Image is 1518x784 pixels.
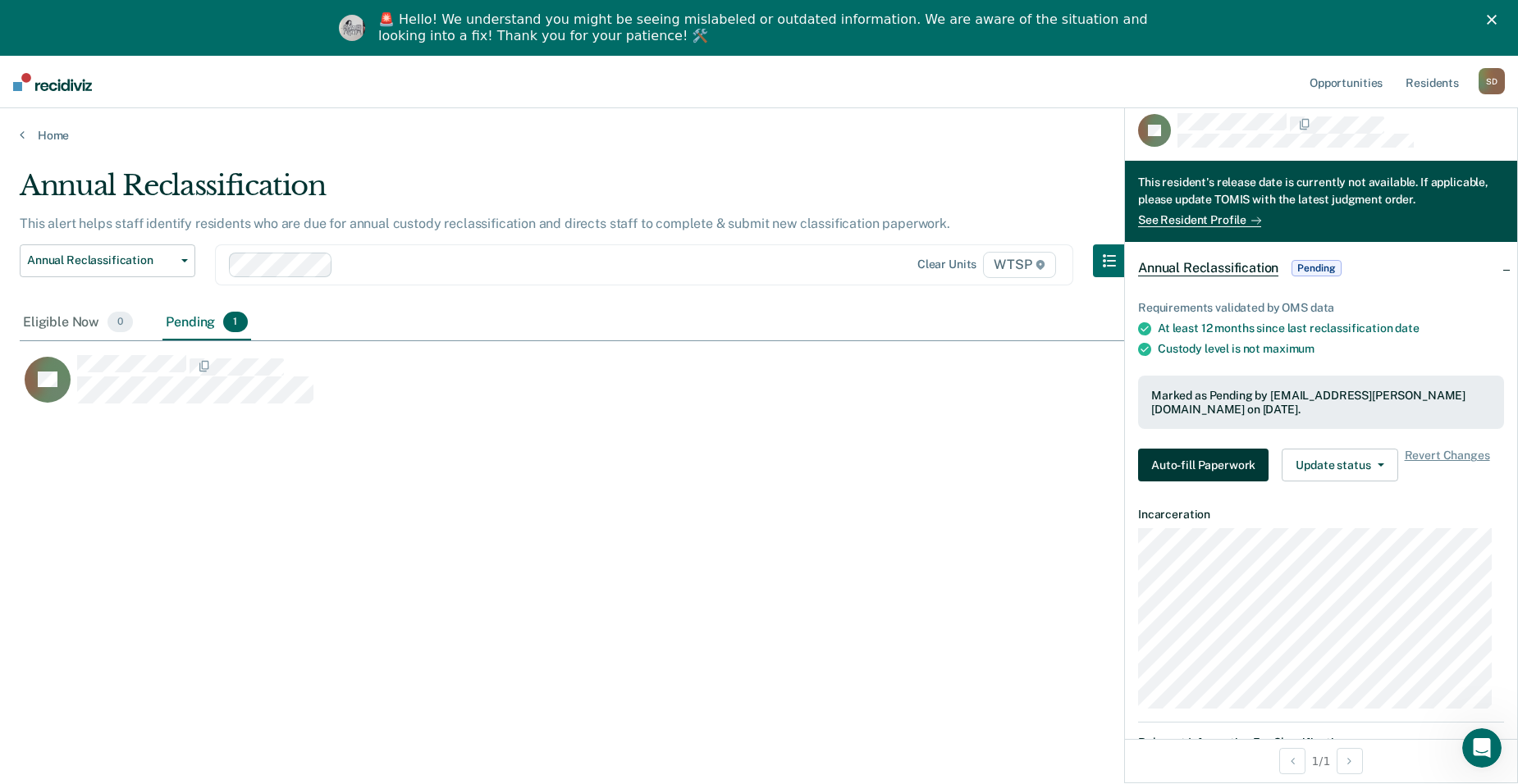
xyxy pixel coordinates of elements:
[1402,56,1462,108] a: Residents
[27,253,175,267] span: Annual Reclassification
[1138,213,1261,227] a: See Resident Profile
[1487,15,1503,25] div: Close
[20,169,1159,216] div: Annual Reclassification
[1306,56,1386,108] a: Opportunities
[162,305,250,341] div: Pending
[1292,260,1341,276] span: Pending
[1462,728,1502,768] iframe: Intercom live chat
[917,258,977,271] div: Clear units
[1395,321,1419,335] span: date
[1282,449,1397,481] button: Update status
[1125,739,1517,782] div: 1 / 1
[983,252,1055,278] span: WTSP
[20,305,136,341] div: Eligible Now
[1263,342,1315,355] span: maximum
[1405,449,1490,481] span: Revert Changes
[1138,736,1504,750] dt: Relevant Information For Classification
[13,73,92,91] img: Recidiviz
[1158,342,1504,356] div: Custody level is not
[339,15,365,41] img: Profile image for Kim
[223,312,247,333] span: 1
[378,11,1153,44] div: 🚨 Hello! We understand you might be seeing mislabeled or outdated information. We are aware of th...
[107,312,133,333] span: 0
[20,128,1498,143] a: Home
[1151,389,1491,417] div: Marked as Pending by [EMAIL_ADDRESS][PERSON_NAME][DOMAIN_NAME] on [DATE].
[20,354,1314,420] div: CaseloadOpportunityCell-00664342
[1279,748,1305,774] button: Previous Opportunity
[1138,301,1504,315] div: Requirements validated by OMS data
[1479,68,1505,94] div: S D
[1138,260,1278,276] span: Annual Reclassification
[1337,748,1363,774] button: Next Opportunity
[1158,321,1504,335] div: At least 12 months since last reclassification
[20,216,950,231] p: This alert helps staff identify residents who are due for annual custody reclassification and dir...
[1138,508,1504,522] dt: Incarceration
[1125,242,1517,294] div: Annual ReclassificationPending
[1138,174,1504,212] div: This resident's release date is currently not available. If applicable, please update TOMIS with ...
[1138,449,1269,481] button: Auto-fill Paperwork
[1138,449,1275,481] a: Navigate to form link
